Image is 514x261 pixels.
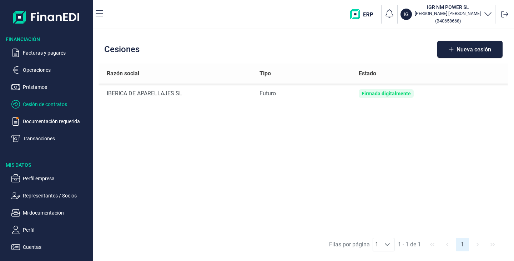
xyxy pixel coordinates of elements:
button: Representantes / Socios [11,191,90,200]
p: Representantes / Socios [23,191,90,200]
div: Futuro [259,89,347,98]
span: Razón social [107,69,139,78]
span: Estado [359,69,376,78]
p: Documentación requerida [23,117,90,126]
button: Facturas y pagarés [11,49,90,57]
span: Tipo [259,69,271,78]
p: Perfil [23,226,90,234]
p: Perfil empresa [23,174,90,183]
p: [PERSON_NAME] [PERSON_NAME] [415,11,481,16]
button: Perfil empresa [11,174,90,183]
button: Cuentas [11,243,90,251]
button: Perfil [11,226,90,234]
button: Mi documentación [11,209,90,217]
p: IG [404,11,409,18]
img: erp [350,9,378,19]
p: Facturas y pagarés [23,49,90,57]
h3: IGR NM POWER SL [415,4,481,11]
button: Documentación requerida [11,117,90,126]
h2: Cesiones [104,44,140,54]
span: 1 - 1 de 1 [395,238,424,251]
span: 1 [373,238,381,251]
p: Cesión de contratos [23,100,90,109]
button: Cesión de contratos [11,100,90,109]
button: Operaciones [11,66,90,74]
button: IGIGR NM POWER SL[PERSON_NAME] [PERSON_NAME](B40658668) [400,4,492,25]
p: Préstamos [23,83,90,91]
span: Nueva cesión [457,47,491,52]
button: Préstamos [11,83,90,91]
div: Firmada digitalmente [362,91,411,96]
span: Filas por página [329,240,370,249]
p: Cuentas [23,243,90,251]
p: Transacciones [23,134,90,143]
p: Operaciones [23,66,90,74]
div: IBERICA DE APARELLAJES SL [107,89,248,98]
img: Logo de aplicación [13,6,80,29]
button: Page 1 [456,238,469,251]
button: Nueva cesión [437,41,503,58]
p: Mi documentación [23,209,90,217]
small: Copiar cif [435,18,461,24]
button: Transacciones [11,134,90,143]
